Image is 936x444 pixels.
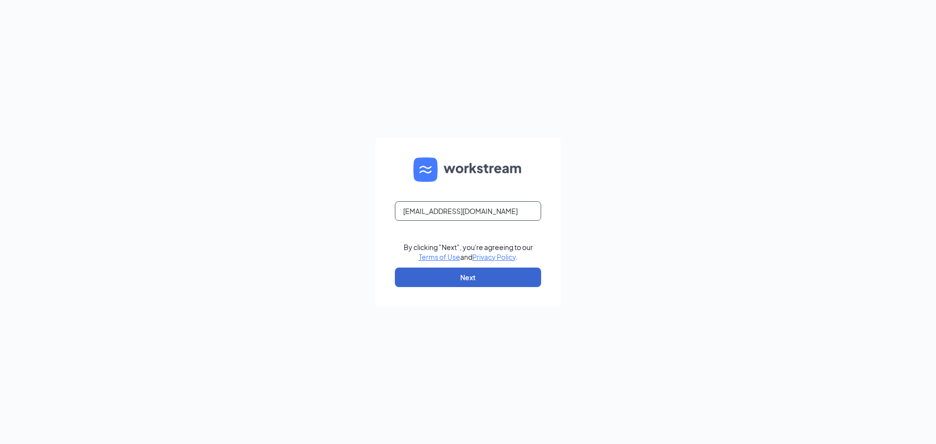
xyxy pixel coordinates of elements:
input: Email [395,201,541,221]
a: Privacy Policy [472,252,516,261]
div: By clicking "Next", you're agreeing to our and . [404,242,533,262]
a: Terms of Use [419,252,460,261]
button: Next [395,268,541,287]
img: WS logo and Workstream text [413,157,523,182]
